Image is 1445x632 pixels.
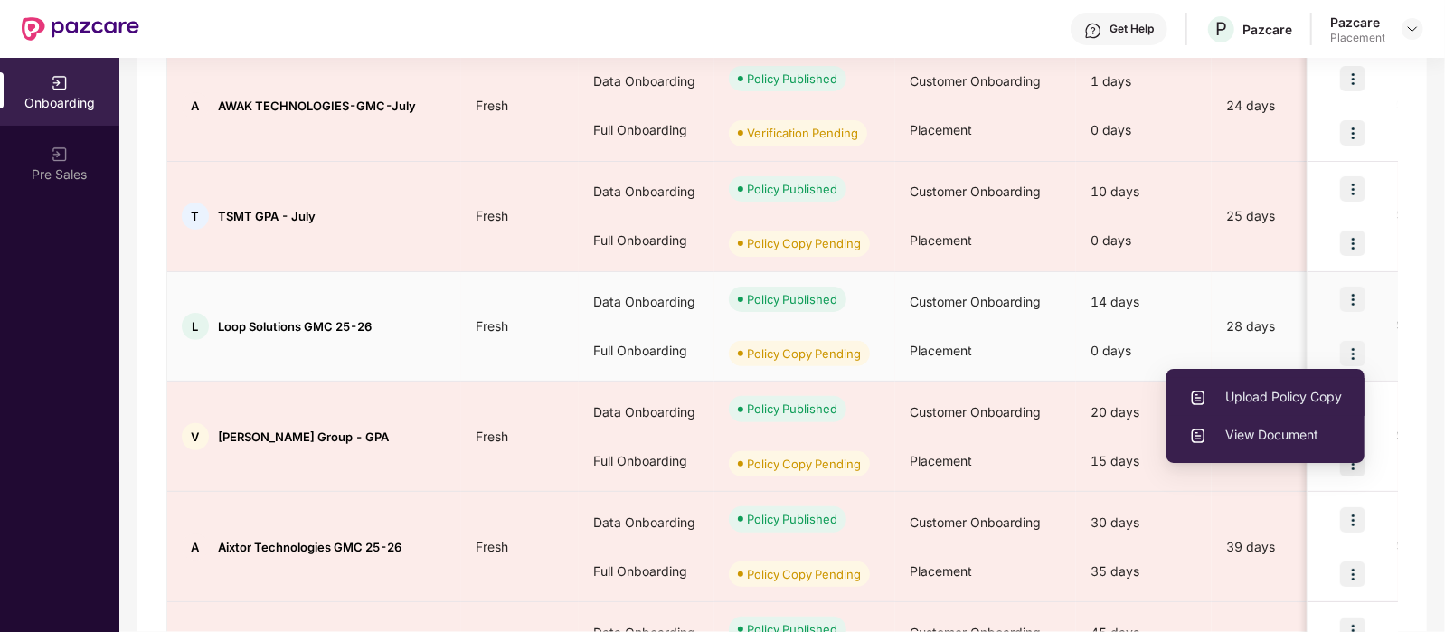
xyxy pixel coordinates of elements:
[22,17,139,41] img: New Pazcare Logo
[910,73,1041,89] span: Customer Onboarding
[910,453,972,468] span: Placement
[218,99,416,113] span: AWAK TECHNOLOGIES-GMC-July
[1340,176,1365,202] img: icon
[910,514,1041,530] span: Customer Onboarding
[747,565,861,583] div: Policy Copy Pending
[1076,388,1212,437] div: 20 days
[1330,31,1385,45] div: Placement
[1340,507,1365,533] img: icon
[51,146,69,164] img: svg+xml;base64,PHN2ZyB3aWR0aD0iMjAiIGhlaWdodD0iMjAiIHZpZXdCb3g9IjAgMCAyMCAyMCIgZmlsbD0ibm9uZSIgeG...
[461,98,523,113] span: Fresh
[910,404,1041,420] span: Customer Onboarding
[910,343,972,358] span: Placement
[1189,389,1207,407] img: svg+xml;base64,PHN2ZyBpZD0iVXBsb2FkX0xvZ3MiIGRhdGEtbmFtZT0iVXBsb2FkIExvZ3MiIHhtbG5zPSJodHRwOi8vd3...
[1212,206,1365,226] div: 25 days
[461,208,523,223] span: Fresh
[1340,561,1365,587] img: icon
[579,278,714,326] div: Data Onboarding
[910,563,972,579] span: Placement
[1212,96,1365,116] div: 24 days
[747,124,858,142] div: Verification Pending
[579,106,714,155] div: Full Onboarding
[51,74,69,92] img: svg+xml;base64,PHN2ZyB3aWR0aD0iMjAiIGhlaWdodD0iMjAiIHZpZXdCb3g9IjAgMCAyMCAyMCIgZmlsbD0ibm9uZSIgeG...
[910,294,1041,309] span: Customer Onboarding
[218,209,316,223] span: TSMT GPA - July
[182,92,209,119] div: A
[579,437,714,486] div: Full Onboarding
[1340,341,1365,366] img: icon
[579,547,714,596] div: Full Onboarding
[1084,22,1102,40] img: svg+xml;base64,PHN2ZyBpZD0iSGVscC0zMngzMiIgeG1sbnM9Imh0dHA6Ly93d3cudzMub3JnLzIwMDAvc3ZnIiB3aWR0aD...
[579,388,714,437] div: Data Onboarding
[579,216,714,265] div: Full Onboarding
[747,455,861,473] div: Policy Copy Pending
[182,313,209,340] div: L
[910,122,972,137] span: Placement
[747,510,837,528] div: Policy Published
[1340,231,1365,256] img: icon
[579,498,714,547] div: Data Onboarding
[1076,167,1212,216] div: 10 days
[579,326,714,375] div: Full Onboarding
[1330,14,1385,31] div: Pazcare
[461,318,523,334] span: Fresh
[747,290,837,308] div: Policy Published
[461,429,523,444] span: Fresh
[218,540,401,554] span: Aixtor Technologies GMC 25-26
[461,539,523,554] span: Fresh
[1110,22,1154,36] div: Get Help
[747,70,837,88] div: Policy Published
[1340,66,1365,91] img: icon
[1405,22,1420,36] img: svg+xml;base64,PHN2ZyBpZD0iRHJvcGRvd24tMzJ4MzIiIHhtbG5zPSJodHRwOi8vd3d3LnczLm9yZy8yMDAwL3N2ZyIgd2...
[1076,106,1212,155] div: 0 days
[1076,57,1212,106] div: 1 days
[1215,18,1227,40] span: P
[579,57,714,106] div: Data Onboarding
[910,184,1041,199] span: Customer Onboarding
[182,423,209,450] div: V
[1189,427,1207,445] img: svg+xml;base64,PHN2ZyBpZD0iVXBsb2FkX0xvZ3MiIGRhdGEtbmFtZT0iVXBsb2FkIExvZ3MiIHhtbG5zPSJodHRwOi8vd3...
[1076,216,1212,265] div: 0 days
[1076,498,1212,547] div: 30 days
[1212,316,1365,336] div: 28 days
[1189,387,1342,407] span: Upload Policy Copy
[182,203,209,230] div: T
[1340,287,1365,312] img: icon
[747,344,861,363] div: Policy Copy Pending
[1242,21,1292,38] div: Pazcare
[747,180,837,198] div: Policy Published
[1212,537,1365,557] div: 39 days
[747,234,861,252] div: Policy Copy Pending
[579,167,714,216] div: Data Onboarding
[1340,120,1365,146] img: icon
[1189,425,1342,445] span: View Document
[218,429,389,444] span: [PERSON_NAME] Group - GPA
[218,319,372,334] span: Loop Solutions GMC 25-26
[1076,326,1212,375] div: 0 days
[1076,437,1212,486] div: 15 days
[1076,278,1212,326] div: 14 days
[747,400,837,418] div: Policy Published
[182,533,209,561] div: A
[1076,547,1212,596] div: 35 days
[910,232,972,248] span: Placement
